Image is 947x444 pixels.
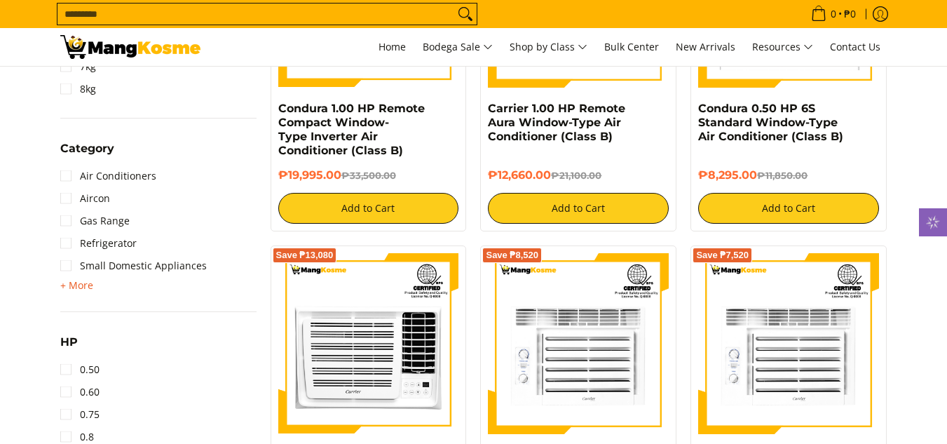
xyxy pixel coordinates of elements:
button: Add to Cart [278,193,459,224]
a: Gas Range [60,210,130,232]
span: Resources [752,39,813,56]
img: carrier-.75hp-premium-wrac-full-view-mang-kosme [698,253,879,434]
img: Carrier 0.75 HP Remote Window-Type Compact Inverter Air Conditioner (Class B) [278,253,459,434]
span: ₱0 [842,9,858,19]
a: Contact Us [823,28,887,66]
nav: Main Menu [214,28,887,66]
a: Bodega Sale [416,28,500,66]
a: 0.60 [60,381,100,403]
span: Home [379,40,406,53]
button: Add to Cart [488,193,669,224]
a: Condura 1.00 HP Remote Compact Window-Type Inverter Air Conditioner (Class B) [278,102,425,157]
a: 0.75 [60,403,100,426]
a: Resources [745,28,820,66]
img: Class B Class B | Mang Kosme [60,35,200,59]
a: New Arrivals [669,28,742,66]
button: Search [454,4,477,25]
span: Contact Us [830,40,880,53]
summary: Open [60,277,93,294]
span: Shop by Class [510,39,587,56]
summary: Open [60,337,78,358]
a: Aircon [60,187,110,210]
a: 7kg [60,55,96,78]
span: Bodega Sale [423,39,493,56]
summary: Open [60,143,114,165]
a: Condura 0.50 HP 6S Standard Window-Type Air Conditioner (Class B) [698,102,843,143]
h6: ₱8,295.00 [698,168,879,182]
a: 0.50 [60,358,100,381]
h6: ₱19,995.00 [278,168,459,182]
span: Save ₱13,080 [276,251,334,260]
span: HP [60,337,78,348]
a: 8kg [60,78,96,100]
h6: ₱12,660.00 [488,168,669,182]
span: 0 [829,9,838,19]
span: Save ₱7,520 [696,251,749,260]
a: Air Conditioners [60,165,156,187]
del: ₱11,850.00 [757,170,808,181]
a: Refrigerator [60,232,137,255]
a: Home [372,28,413,66]
img: Carrier 1.00 HP Window-Type Air Conditioner (Class B) [488,253,669,434]
a: Carrier 1.00 HP Remote Aura Window-Type Air Conditioner (Class B) [488,102,625,143]
span: New Arrivals [676,40,735,53]
a: Shop by Class [503,28,594,66]
a: Bulk Center [597,28,666,66]
span: + More [60,280,93,291]
del: ₱21,100.00 [551,170,601,181]
span: Save ₱8,520 [486,251,538,260]
del: ₱33,500.00 [341,170,396,181]
span: Category [60,143,114,154]
span: Bulk Center [604,40,659,53]
a: Small Domestic Appliances [60,255,207,277]
span: • [807,6,860,22]
button: Add to Cart [698,193,879,224]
